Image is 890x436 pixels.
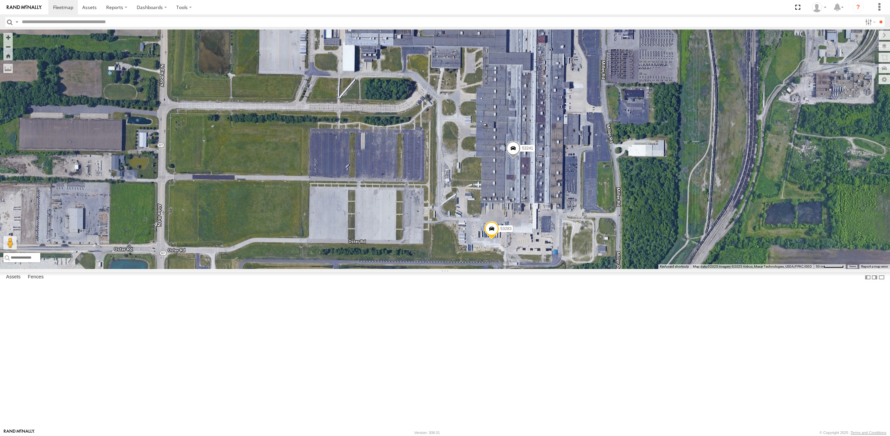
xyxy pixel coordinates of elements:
[3,64,13,73] label: Measure
[14,17,19,27] label: Search Query
[3,33,13,42] button: Zoom in
[862,17,877,27] label: Search Filter Options
[879,75,890,84] label: Map Settings
[660,264,689,269] button: Keyboard shortcuts
[864,272,871,282] label: Dock Summary Table to the Left
[7,5,42,10] img: rand-logo.svg
[871,272,878,282] label: Dock Summary Table to the Right
[814,264,846,269] button: Map Scale: 50 m per 56 pixels
[3,42,13,51] button: Zoom out
[819,431,886,435] div: © Copyright 2025 -
[851,431,886,435] a: Terms and Conditions
[500,226,511,231] span: 53283
[693,265,812,268] span: Map data ©2025 Imagery ©2025 Airbus, Maxar Technologies, USDA/FPAC/GEO
[522,146,533,151] span: 53241
[816,265,824,268] span: 50 m
[849,265,856,268] a: Terms (opens in new tab)
[809,2,829,12] div: Miky Transport
[414,431,440,435] div: Version: 308.01
[3,273,24,282] label: Assets
[3,236,17,250] button: Drag Pegman onto the map to open Street View
[25,273,47,282] label: Fences
[4,429,35,436] a: Visit our Website
[853,2,863,13] i: ?
[861,265,888,268] a: Report a map error
[3,51,13,60] button: Zoom Home
[878,272,885,282] label: Hide Summary Table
